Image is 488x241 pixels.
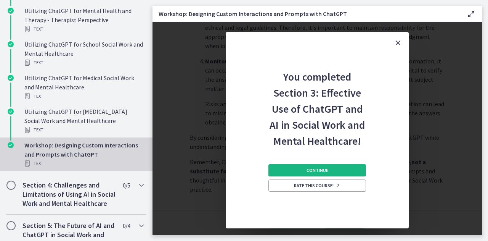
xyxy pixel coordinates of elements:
i: Completed [8,41,14,47]
div: Text [24,125,143,134]
button: Close [387,32,409,53]
i: Completed [8,108,14,115]
div: Utilizing ChatGPT for School Social Work and Mental Healthcare [24,40,143,67]
h3: Workshop: Designing Custom Interactions and Prompts with ChatGPT [159,9,454,18]
div: Text [24,58,143,67]
div: Text [24,24,143,34]
span: 0 / 4 [123,221,130,230]
div: Text [24,92,143,101]
i: Completed [8,75,14,81]
div: Workshop: Designing Custom Interactions and Prompts with ChatGPT [24,141,143,168]
a: Rate this course! Opens in a new window [268,180,366,192]
div: Utilizing ChatGPT for Medical Social Work and Mental Healthcare [24,73,143,101]
span: Continue [307,167,328,173]
i: Completed [8,142,14,148]
h2: You completed Section 3: Effective Use of ChatGPT and AI in Social Work and Mental Healthcare! [267,53,368,149]
div: Utilizing ChatGPT for Mental Health and Therapy - Therapist Perspective [24,6,143,34]
h2: Section 4: Challenges and Limitations of Using AI in Social Work and Mental Healthcare [22,181,116,208]
button: Continue [268,164,366,176]
div: Text [24,159,143,168]
span: Rate this course! [294,183,340,189]
i: Completed [8,8,14,14]
span: 0 / 5 [123,181,130,190]
div: Utilizing ChatGPT for [MEDICAL_DATA] Social Work and Mental Healthcare [24,107,143,134]
i: Opens in a new window [336,183,340,188]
